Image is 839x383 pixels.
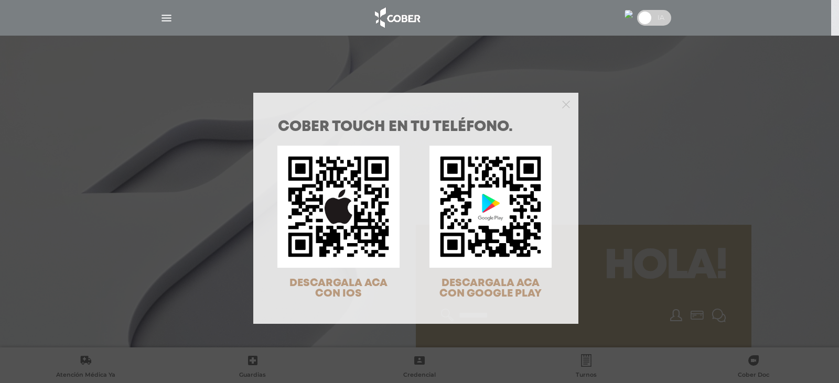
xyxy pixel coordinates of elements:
span: DESCARGALA ACA CON GOOGLE PLAY [439,278,542,299]
span: DESCARGALA ACA CON IOS [289,278,388,299]
img: qr-code [429,146,552,268]
button: Close [562,99,570,108]
h1: COBER TOUCH en tu teléfono. [278,120,554,135]
img: qr-code [277,146,400,268]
